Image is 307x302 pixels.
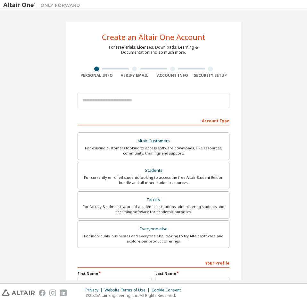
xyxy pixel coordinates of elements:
div: Privacy [86,288,104,293]
div: Account Info [153,73,192,78]
img: instagram.svg [49,290,56,296]
div: Personal Info [78,73,116,78]
div: Faculty [82,195,225,204]
div: Website Terms of Use [104,288,152,293]
img: linkedin.svg [60,290,67,296]
div: For faculty & administrators of academic institutions administering students and accessing softwa... [82,204,225,214]
div: Your Profile [78,258,229,268]
div: For currently enrolled students looking to access the free Altair Student Edition bundle and all ... [82,175,225,185]
div: Account Type [78,115,229,125]
div: Create an Altair One Account [102,33,205,41]
div: Everyone else [82,225,225,234]
div: Altair Customers [82,137,225,146]
div: For Free Trials, Licenses, Downloads, Learning & Documentation and so much more. [109,45,198,55]
div: Security Setup [192,73,230,78]
div: Verify Email [116,73,154,78]
label: First Name [78,271,152,276]
div: Students [82,166,225,175]
img: altair_logo.svg [2,290,35,296]
img: facebook.svg [39,290,46,296]
div: For existing customers looking to access software downloads, HPC resources, community, trainings ... [82,146,225,156]
div: For individuals, businesses and everyone else looking to try Altair software and explore our prod... [82,234,225,244]
img: Altair One [3,2,83,8]
div: Cookie Consent [152,288,185,293]
label: Last Name [155,271,229,276]
p: © 2025 Altair Engineering, Inc. All Rights Reserved. [86,293,185,298]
